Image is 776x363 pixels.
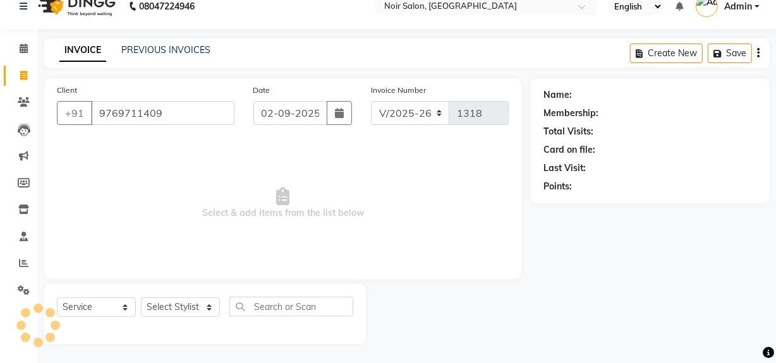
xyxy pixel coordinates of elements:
a: PREVIOUS INVOICES [121,44,210,56]
input: Search by Name/Mobile/Email/Code [91,101,234,125]
label: Invoice Number [371,85,426,96]
div: Points: [543,180,572,193]
div: Name: [543,88,572,102]
input: Search or Scan [229,297,353,316]
div: Card on file: [543,143,595,157]
label: Client [57,85,77,96]
label: Date [253,85,270,96]
span: Select & add items from the list below [57,140,509,266]
button: Create New [630,44,703,63]
a: INVOICE [59,39,106,62]
button: +91 [57,101,92,125]
div: Membership: [543,107,598,120]
div: Total Visits: [543,125,593,138]
button: Save [708,44,752,63]
div: Last Visit: [543,162,586,175]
